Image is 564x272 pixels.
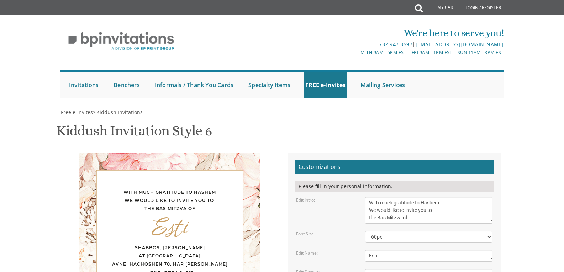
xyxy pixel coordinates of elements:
h1: Kiddush Invitation Style 6 [56,123,212,144]
span: > [93,109,143,116]
div: Please fill in your personal information. [295,181,494,192]
textarea: We would like to invite you to the Kiddush of our dear daughter/granddaughter [365,197,492,224]
a: Informals / Thank You Cards [153,72,235,98]
label: Edit Name: [296,250,318,256]
a: FREE e-Invites [304,72,347,98]
a: Free e-Invites [60,109,93,116]
a: Invitations [67,72,100,98]
a: Kiddush Invitations [96,109,143,116]
img: BP Invitation Loft [60,26,182,56]
a: Benchers [112,72,142,98]
div: Esti [93,223,246,231]
div: We're here to serve you! [209,26,504,40]
textarea: [PERSON_NAME] [365,250,492,262]
a: Mailing Services [359,72,407,98]
label: Font Size [296,231,314,237]
div: M-Th 9am - 5pm EST | Fri 9am - 1pm EST | Sun 11am - 3pm EST [209,49,504,56]
label: Edit Intro: [296,197,315,203]
a: 732.947.3597 [379,41,412,48]
span: Free e-Invites [61,109,93,116]
a: [EMAIL_ADDRESS][DOMAIN_NAME] [416,41,504,48]
div: With much gratitude to Hashem We would like to invite you to the Bas Mitzva of [93,188,246,213]
a: Specialty Items [247,72,292,98]
a: My Cart [422,1,460,15]
h2: Customizations [295,160,494,174]
div: | [209,40,504,49]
